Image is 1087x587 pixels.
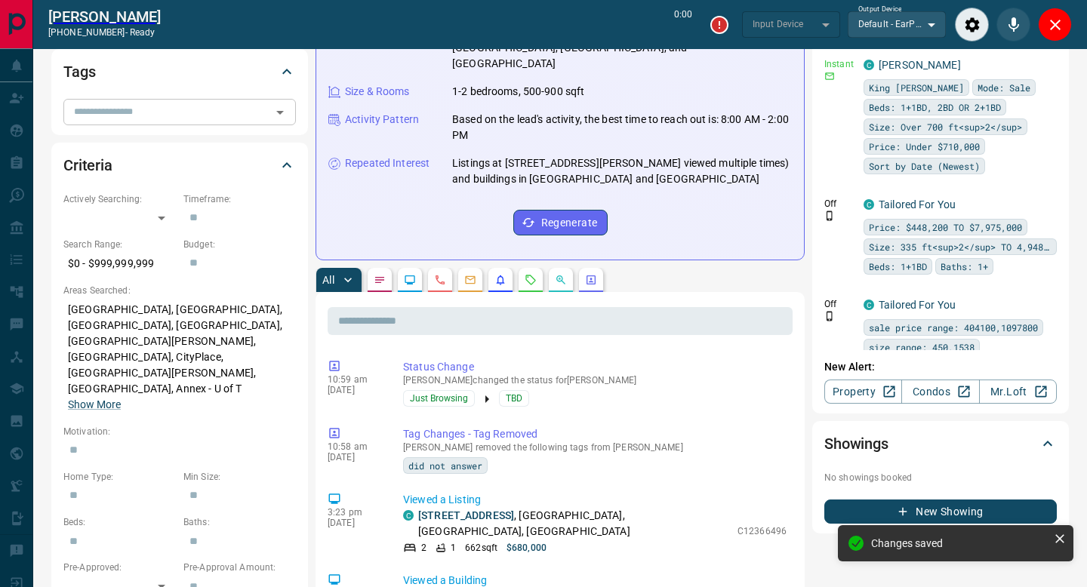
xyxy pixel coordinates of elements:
[871,537,1048,549] div: Changes saved
[525,274,537,286] svg: Requests
[63,425,296,438] p: Motivation:
[63,192,176,206] p: Actively Searching:
[328,452,380,463] p: [DATE]
[63,147,296,183] div: Criteria
[63,153,112,177] h2: Criteria
[404,274,416,286] svg: Lead Browsing Activity
[869,80,964,95] span: King [PERSON_NAME]
[507,541,547,555] p: $680,000
[824,71,835,81] svg: Email
[1038,8,1072,41] div: Close
[328,507,380,518] p: 3:23 pm
[328,441,380,452] p: 10:58 am
[824,311,835,321] svg: Push Notification Only
[418,508,730,539] p: , [GEOGRAPHIC_DATA], [GEOGRAPHIC_DATA], [GEOGRAPHIC_DATA]
[513,210,608,235] button: Regenerate
[879,198,956,211] a: Tailored For You
[408,458,482,473] span: did not answer
[674,8,692,41] p: 0:00
[555,274,567,286] svg: Opportunities
[374,274,386,286] svg: Notes
[130,27,156,38] span: ready
[869,119,1022,134] span: Size: Over 700 ft<sup>2</sup>
[328,385,380,395] p: [DATE]
[410,391,468,406] span: Just Browsing
[421,541,426,555] p: 2
[403,442,787,453] p: [PERSON_NAME] removed the following tags from [PERSON_NAME]
[63,60,95,84] h2: Tags
[403,426,787,442] p: Tag Changes - Tag Removed
[345,155,430,171] p: Repeated Interest
[869,320,1038,335] span: sale price range: 404100,1097800
[418,509,514,521] a: [STREET_ADDRESS]
[901,380,979,404] a: Condos
[824,432,888,456] h2: Showings
[869,100,1001,115] span: Beds: 1+1BD, 2BD OR 2+1BD
[328,518,380,528] p: [DATE]
[63,238,176,251] p: Search Range:
[63,284,296,297] p: Areas Searched:
[183,470,296,484] p: Min Size:
[63,54,296,90] div: Tags
[345,84,410,100] p: Size & Rooms
[63,470,176,484] p: Home Type:
[328,374,380,385] p: 10:59 am
[183,515,296,529] p: Baths:
[996,8,1030,41] div: Mute
[869,340,975,355] span: size range: 450,1538
[941,259,988,274] span: Baths: 1+
[864,199,874,210] div: condos.ca
[183,238,296,251] p: Budget:
[451,541,456,555] p: 1
[879,59,961,71] a: [PERSON_NAME]
[506,391,522,406] span: TBD
[824,57,855,71] p: Instant
[824,471,1057,484] p: No showings booked
[322,275,334,285] p: All
[63,297,296,417] p: [GEOGRAPHIC_DATA], [GEOGRAPHIC_DATA], [GEOGRAPHIC_DATA], [GEOGRAPHIC_DATA], [GEOGRAPHIC_DATA][PER...
[864,60,874,70] div: condos.ca
[403,510,414,521] div: condos.ca
[183,561,296,574] p: Pre-Approval Amount:
[824,197,855,211] p: Off
[403,375,787,386] p: [PERSON_NAME] changed the status for [PERSON_NAME]
[848,11,946,37] div: Default - EarPods (05ac:110b)
[869,220,1022,235] span: Price: $448,200 TO $7,975,000
[869,139,980,154] span: Price: Under $710,000
[737,524,787,538] p: C12366496
[452,155,792,187] p: Listings at [STREET_ADDRESS][PERSON_NAME] viewed multiple times) and buildings in [GEOGRAPHIC_DAT...
[452,112,792,143] p: Based on the lead's activity, the best time to reach out is: 8:00 AM - 2:00 PM
[434,274,446,286] svg: Calls
[824,297,855,311] p: Off
[452,84,584,100] p: 1-2 bedrooms, 500-900 sqft
[869,239,1052,254] span: Size: 335 ft<sup>2</sup> TO 4,948 ft<sup>2</sup>
[269,102,291,123] button: Open
[403,359,787,375] p: Status Change
[824,426,1057,462] div: Showings
[869,158,980,174] span: Sort by Date (Newest)
[869,259,927,274] span: Beds: 1+1BD
[978,80,1030,95] span: Mode: Sale
[824,499,1057,524] button: New Showing
[824,359,1057,375] p: New Alert:
[494,274,507,286] svg: Listing Alerts
[858,5,901,14] label: Output Device
[955,8,989,41] div: Audio Settings
[63,251,176,276] p: $0 - $999,999,999
[824,380,902,404] a: Property
[979,380,1057,404] a: Mr.Loft
[183,192,296,206] p: Timeframe:
[403,492,787,508] p: Viewed a Listing
[48,8,161,26] a: [PERSON_NAME]
[464,274,476,286] svg: Emails
[48,26,161,39] p: [PHONE_NUMBER] -
[345,112,419,128] p: Activity Pattern
[63,515,176,529] p: Beds:
[585,274,597,286] svg: Agent Actions
[63,561,176,574] p: Pre-Approved:
[879,299,956,311] a: Tailored For You
[465,541,497,555] p: 662 sqft
[68,397,121,413] button: Show More
[824,211,835,221] svg: Push Notification Only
